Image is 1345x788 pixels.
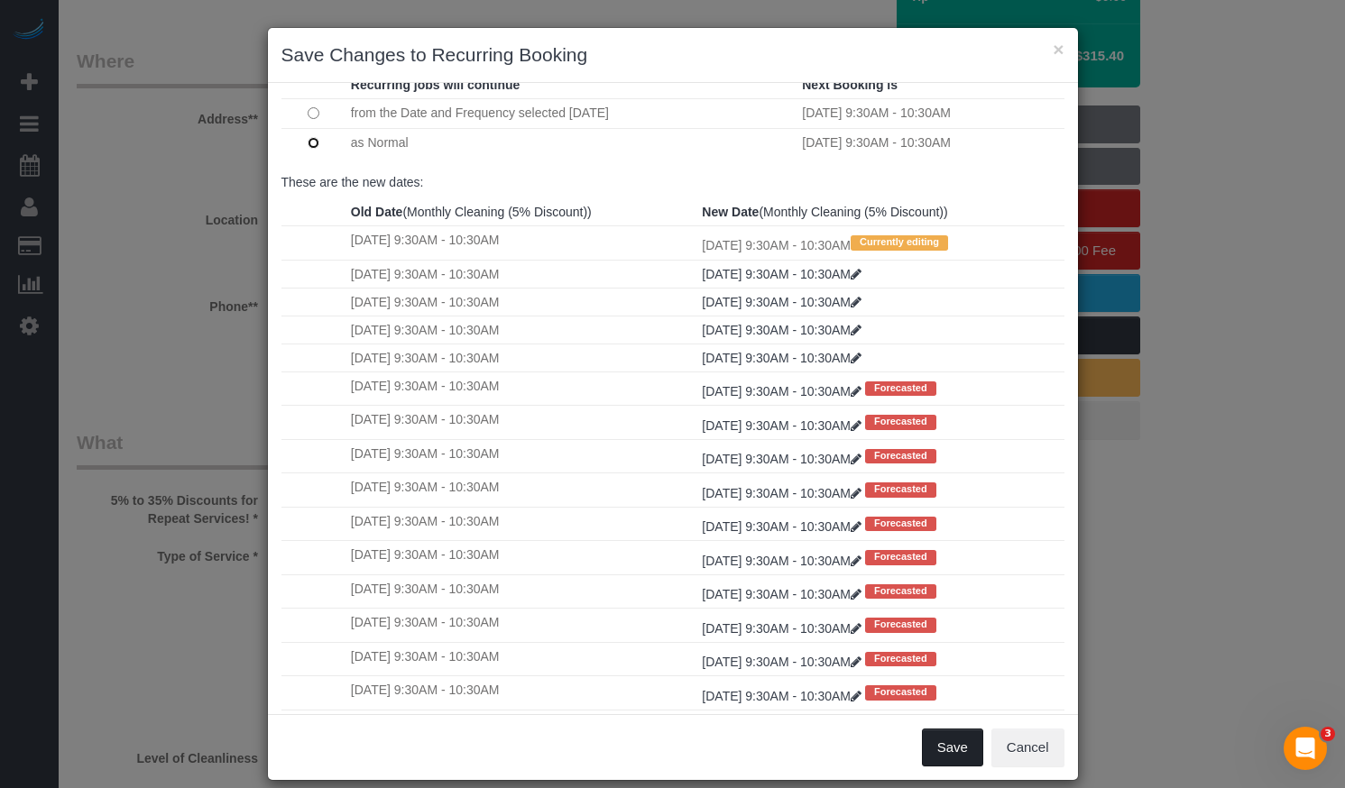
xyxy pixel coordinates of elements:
h3: Save Changes to Recurring Booking [281,41,1064,69]
td: [DATE] 9:30AM - 10:30AM [346,710,698,743]
strong: Recurring jobs will continue [351,78,520,92]
span: Forecasted [865,381,936,396]
span: Forecasted [865,415,936,429]
a: [DATE] 9:30AM - 10:30AM [702,384,865,399]
span: Currently editing [851,235,948,250]
td: [DATE] 9:30AM - 10:30AM [346,288,698,316]
td: [DATE] 9:30AM - 10:30AM [346,316,698,344]
span: Forecasted [865,584,936,599]
td: [DATE] 9:30AM - 10:30AM [346,406,698,439]
td: [DATE] 9:30AM - 10:30AM [346,260,698,288]
button: Cancel [991,728,1064,766]
a: [DATE] 9:30AM - 10:30AM [702,554,865,568]
td: [DATE] 9:30AM - 10:30AM [346,676,698,710]
span: 3 [1321,727,1335,741]
td: [DATE] 9:30AM - 10:30AM [346,344,698,371]
span: Forecasted [865,550,936,564]
a: [DATE] 9:30AM - 10:30AM [702,486,865,500]
a: [DATE] 9:30AM - 10:30AM [702,655,865,669]
td: from the Date and Frequency selected [DATE] [346,98,797,128]
iframe: Intercom live chat [1284,727,1327,770]
a: [DATE] 9:30AM - 10:30AM [702,267,861,281]
button: Save [922,728,983,766]
td: [DATE] 9:30AM - 10:30AM [346,574,698,608]
a: [DATE] 9:30AM - 10:30AM [702,351,861,365]
td: [DATE] 9:30AM - 10:30AM [346,439,698,472]
a: [DATE] 9:30AM - 10:30AM [702,689,865,703]
a: [DATE] 9:30AM - 10:30AM [702,587,865,601]
strong: Old Date [351,205,403,219]
a: [DATE] 9:30AM - 10:30AM [702,452,865,466]
td: as Normal [346,128,797,158]
button: × [1053,40,1064,59]
strong: Next Booking is [802,78,898,92]
th: (Monthly Cleaning (5% Discount)) [697,198,1064,226]
td: [DATE] 9:30AM - 10:30AM [697,226,1064,260]
td: [DATE] 9:30AM - 10:30AM [346,642,698,675]
a: [DATE] 9:30AM - 10:30AM [702,519,865,534]
td: [DATE] 9:30AM - 10:30AM [346,226,698,260]
td: [DATE] 9:30AM - 10:30AM [346,507,698,540]
span: Forecasted [865,685,936,700]
span: Forecasted [865,517,936,531]
span: Forecasted [865,482,936,497]
td: [DATE] 9:30AM - 10:30AM [346,371,698,405]
span: Forecasted [865,652,936,666]
a: [DATE] 9:30AM - 10:30AM [702,323,861,337]
td: [DATE] 9:30AM - 10:30AM [797,128,1064,158]
a: [DATE] 9:30AM - 10:30AM [702,295,861,309]
p: These are the new dates: [281,173,1064,191]
span: Forecasted [865,449,936,463]
td: [DATE] 9:30AM - 10:30AM [346,609,698,642]
a: [DATE] 9:30AM - 10:30AM [702,418,865,433]
td: [DATE] 9:30AM - 10:30AM [797,98,1064,128]
td: [DATE] 9:30AM - 10:30AM [346,473,698,507]
td: [DATE] 9:30AM - 10:30AM [346,541,698,574]
span: Forecasted [865,618,936,632]
th: (Monthly Cleaning (5% Discount)) [346,198,698,226]
a: [DATE] 9:30AM - 10:30AM [702,621,865,636]
strong: New Date [702,205,759,219]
